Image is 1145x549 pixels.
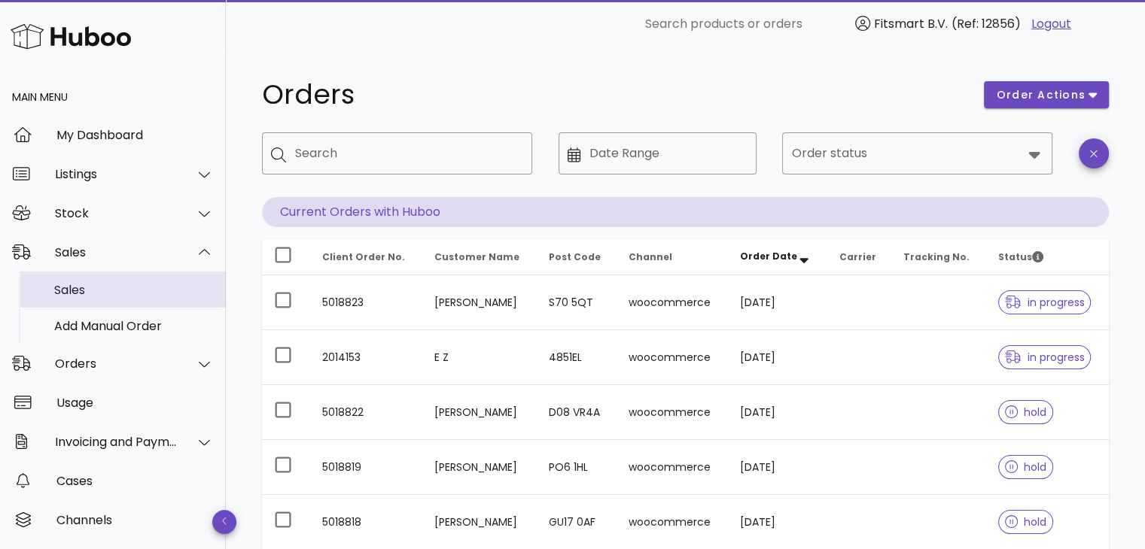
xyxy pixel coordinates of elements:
[537,275,617,330] td: S70 5QT
[986,239,1110,275] th: Status
[537,440,617,495] td: PO6 1HL
[617,330,728,385] td: woocommerce
[952,15,1021,32] span: (Ref: 12856)
[728,330,827,385] td: [DATE]
[55,435,178,449] div: Invoicing and Payments
[1005,517,1047,527] span: hold
[874,15,948,32] span: Fitsmart B.V.
[54,283,214,297] div: Sales
[996,87,1086,103] span: order actions
[782,132,1052,174] div: Order status
[55,356,178,371] div: Orders
[55,245,178,259] div: Sales
[839,250,876,263] span: Carrier
[1005,352,1085,362] span: in progress
[55,206,178,220] div: Stock
[984,81,1109,108] button: order actions
[54,319,214,333] div: Add Manual Order
[11,20,131,53] img: Huboo Logo
[56,396,214,410] div: Usage
[617,239,728,275] th: Channel
[262,81,966,108] h1: Orders
[1005,297,1085,308] span: in progress
[891,239,986,275] th: Tracking No.
[629,250,672,263] span: Channel
[310,275,422,330] td: 5018823
[422,275,537,330] td: [PERSON_NAME]
[549,250,601,263] span: Post Code
[56,513,214,527] div: Channels
[998,250,1043,263] span: Status
[1005,407,1047,417] span: hold
[1031,15,1071,33] a: Logout
[310,239,422,275] th: Client Order No.
[310,330,422,385] td: 2014153
[728,385,827,440] td: [DATE]
[617,275,728,330] td: woocommerce
[434,250,519,263] span: Customer Name
[56,128,214,142] div: My Dashboard
[322,250,405,263] span: Client Order No.
[728,239,827,275] th: Order Date: Sorted descending. Activate to remove sorting.
[537,239,617,275] th: Post Code
[728,275,827,330] td: [DATE]
[56,474,214,488] div: Cases
[740,250,797,262] span: Order Date
[1005,462,1047,472] span: hold
[903,250,970,263] span: Tracking No.
[422,239,537,275] th: Customer Name
[617,385,728,440] td: woocommerce
[422,385,537,440] td: [PERSON_NAME]
[827,239,891,275] th: Carrier
[537,385,617,440] td: D08 VR4A
[728,440,827,495] td: [DATE]
[262,197,1109,227] p: Current Orders with Huboo
[422,330,537,385] td: E Z
[55,167,178,181] div: Listings
[310,385,422,440] td: 5018822
[617,440,728,495] td: woocommerce
[422,440,537,495] td: [PERSON_NAME]
[537,330,617,385] td: 4851EL
[310,440,422,495] td: 5018819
